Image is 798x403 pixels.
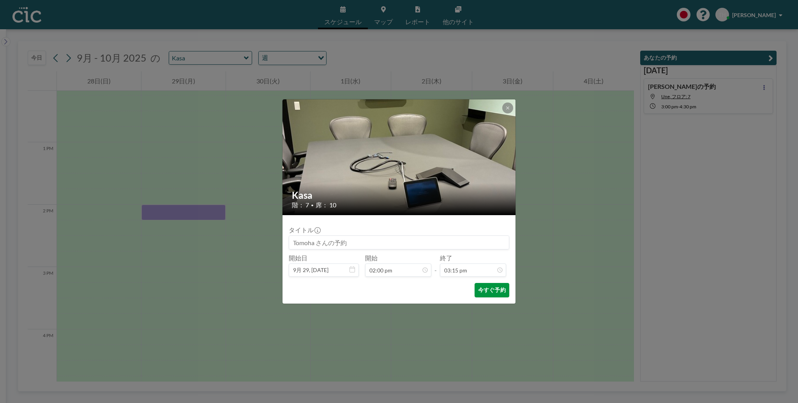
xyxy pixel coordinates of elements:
[292,201,309,209] span: 階： 7
[316,201,336,209] span: 席： 10
[292,189,507,201] h2: Kasa
[282,2,516,313] img: 537.jpeg
[440,254,452,262] label: 終了
[289,254,307,262] label: 開始日
[365,254,378,262] label: 開始
[289,236,509,249] input: Tomoha さんの予約
[475,283,509,297] button: 今すぐ予約
[434,257,437,274] span: -
[289,226,320,234] label: タイトル
[311,202,314,208] span: •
